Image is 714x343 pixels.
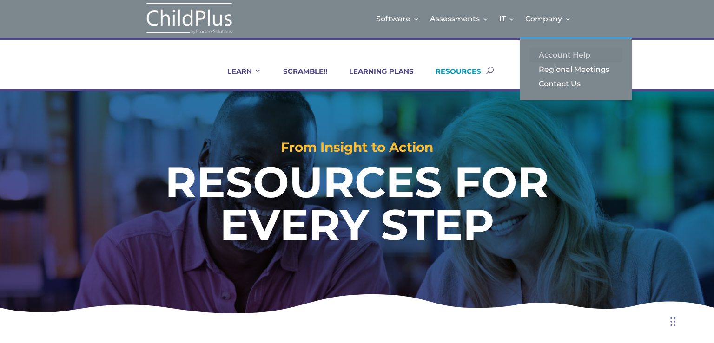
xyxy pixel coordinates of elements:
[271,67,327,89] a: SCRAMBLE!!
[529,62,622,77] a: Regional Meetings
[216,67,261,89] a: LEARN
[562,243,714,343] iframe: Chat Widget
[529,48,622,62] a: Account Help
[337,67,414,89] a: LEARNING PLANS
[36,141,678,158] h2: From Insight to Action
[670,308,676,336] div: Drag
[100,161,614,251] h1: RESOURCES FOR EVERY STEP
[424,67,481,89] a: RESOURCES
[529,77,622,91] a: Contact Us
